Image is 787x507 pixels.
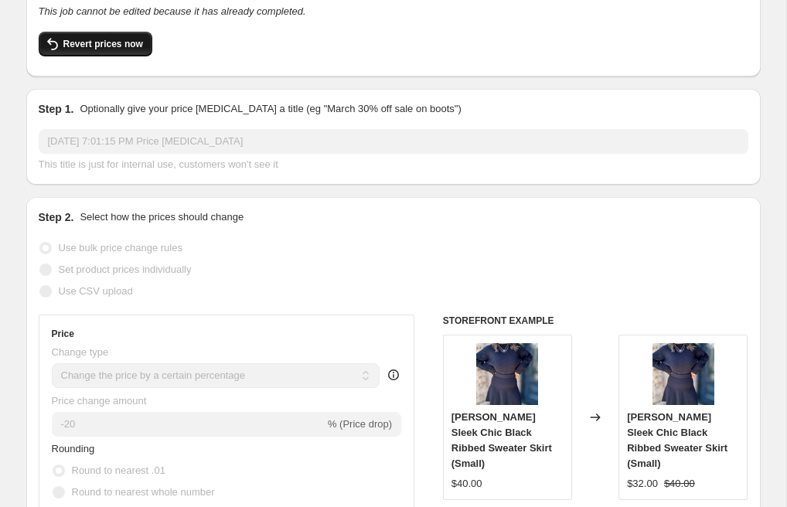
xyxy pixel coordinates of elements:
[451,476,482,492] div: $40.00
[39,209,74,225] h2: Step 2.
[627,476,658,492] div: $32.00
[59,242,182,253] span: Use bulk price change rules
[52,412,325,437] input: -15
[627,411,727,469] span: [PERSON_NAME] Sleek Chic Black Ribbed Sweater Skirt (Small)
[39,101,74,117] h2: Step 1.
[39,32,152,56] button: Revert prices now
[652,343,714,405] img: IMG_8414_ee57c964-c33b-482a-856d-d58a253898d5_80x.jpg
[80,101,461,117] p: Optionally give your price [MEDICAL_DATA] a title (eg "March 30% off sale on boots")
[386,367,401,383] div: help
[443,315,748,327] h6: STOREFRONT EXAMPLE
[72,464,165,476] span: Round to nearest .01
[664,476,695,492] strike: $40.00
[52,328,74,340] h3: Price
[52,346,109,358] span: Change type
[59,264,192,275] span: Set product prices individually
[328,418,392,430] span: % (Price drop)
[72,486,215,498] span: Round to nearest whole number
[80,209,244,225] p: Select how the prices should change
[476,343,538,405] img: IMG_8414_ee57c964-c33b-482a-856d-d58a253898d5_80x.jpg
[59,285,133,297] span: Use CSV upload
[52,395,147,407] span: Price change amount
[63,38,143,50] span: Revert prices now
[451,411,552,469] span: [PERSON_NAME] Sleek Chic Black Ribbed Sweater Skirt (Small)
[52,443,95,454] span: Rounding
[39,158,278,170] span: This title is just for internal use, customers won't see it
[39,129,748,154] input: 30% off holiday sale
[39,5,306,17] i: This job cannot be edited because it has already completed.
